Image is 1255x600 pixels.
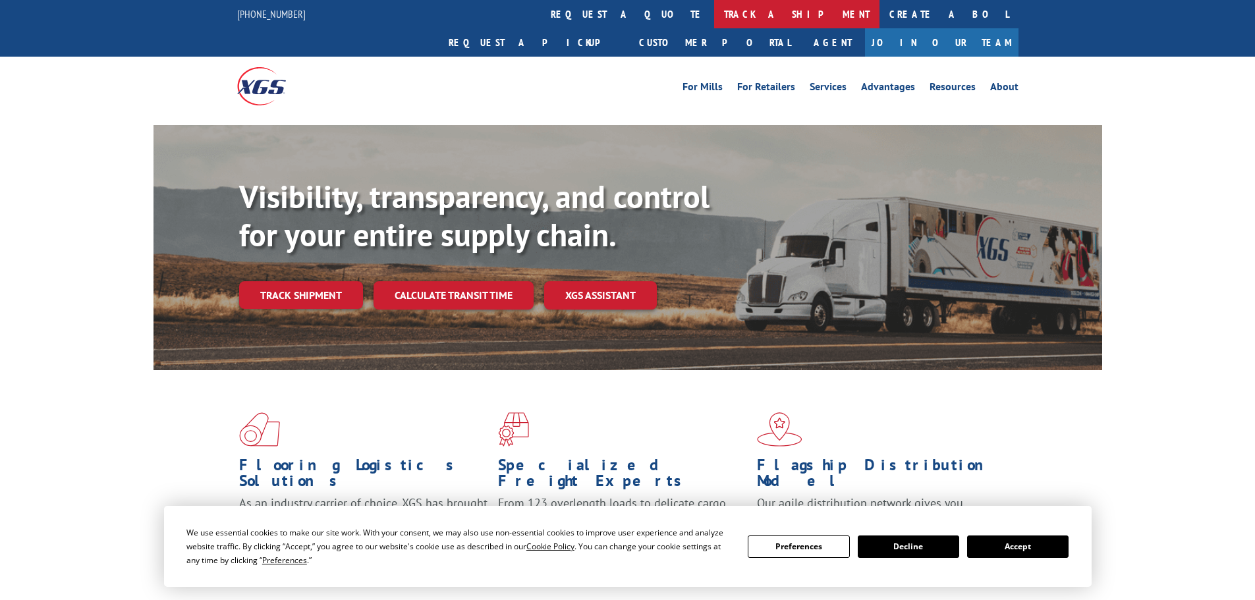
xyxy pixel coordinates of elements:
h1: Flagship Distribution Model [757,457,1006,495]
div: We use essential cookies to make our site work. With your consent, we may also use non-essential ... [186,526,732,567]
button: Decline [858,535,959,558]
img: xgs-icon-flagship-distribution-model-red [757,412,802,447]
button: Preferences [748,535,849,558]
a: XGS ASSISTANT [544,281,657,310]
a: Resources [930,82,976,96]
a: Agent [800,28,865,57]
a: Calculate transit time [374,281,534,310]
button: Accept [967,535,1069,558]
a: Join Our Team [865,28,1018,57]
a: Customer Portal [629,28,800,57]
span: Our agile distribution network gives you nationwide inventory management on demand. [757,495,999,526]
span: Preferences [262,555,307,566]
h1: Specialized Freight Experts [498,457,747,495]
img: xgs-icon-total-supply-chain-intelligence-red [239,412,280,447]
a: For Mills [683,82,723,96]
a: For Retailers [737,82,795,96]
a: [PHONE_NUMBER] [237,7,306,20]
a: Track shipment [239,281,363,309]
h1: Flooring Logistics Solutions [239,457,488,495]
a: Services [810,82,847,96]
div: Cookie Consent Prompt [164,506,1092,587]
p: From 123 overlength loads to delicate cargo, our experienced staff knows the best way to move you... [498,495,747,554]
b: Visibility, transparency, and control for your entire supply chain. [239,176,710,255]
img: xgs-icon-focused-on-flooring-red [498,412,529,447]
a: About [990,82,1018,96]
span: As an industry carrier of choice, XGS has brought innovation and dedication to flooring logistics... [239,495,488,542]
a: Advantages [861,82,915,96]
a: Request a pickup [439,28,629,57]
span: Cookie Policy [526,541,574,552]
